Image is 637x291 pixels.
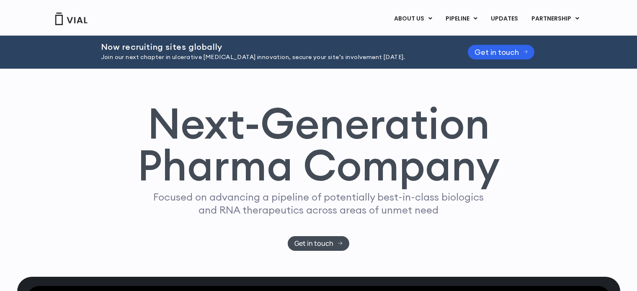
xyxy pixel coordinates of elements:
a: UPDATES [484,12,524,26]
p: Focused on advancing a pipeline of potentially best-in-class biologics and RNA therapeutics acros... [150,191,487,216]
a: Get in touch [468,45,535,59]
h1: Next-Generation Pharma Company [137,102,500,187]
a: ABOUT USMenu Toggle [387,12,438,26]
a: Get in touch [288,236,349,251]
a: PARTNERSHIPMenu Toggle [525,12,586,26]
img: Vial Logo [54,13,88,25]
span: Get in touch [294,240,333,247]
p: Join our next chapter in ulcerative [MEDICAL_DATA] innovation, secure your site’s involvement [DA... [101,53,447,62]
a: PIPELINEMenu Toggle [439,12,484,26]
span: Get in touch [475,49,519,55]
h2: Now recruiting sites globally [101,42,447,52]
